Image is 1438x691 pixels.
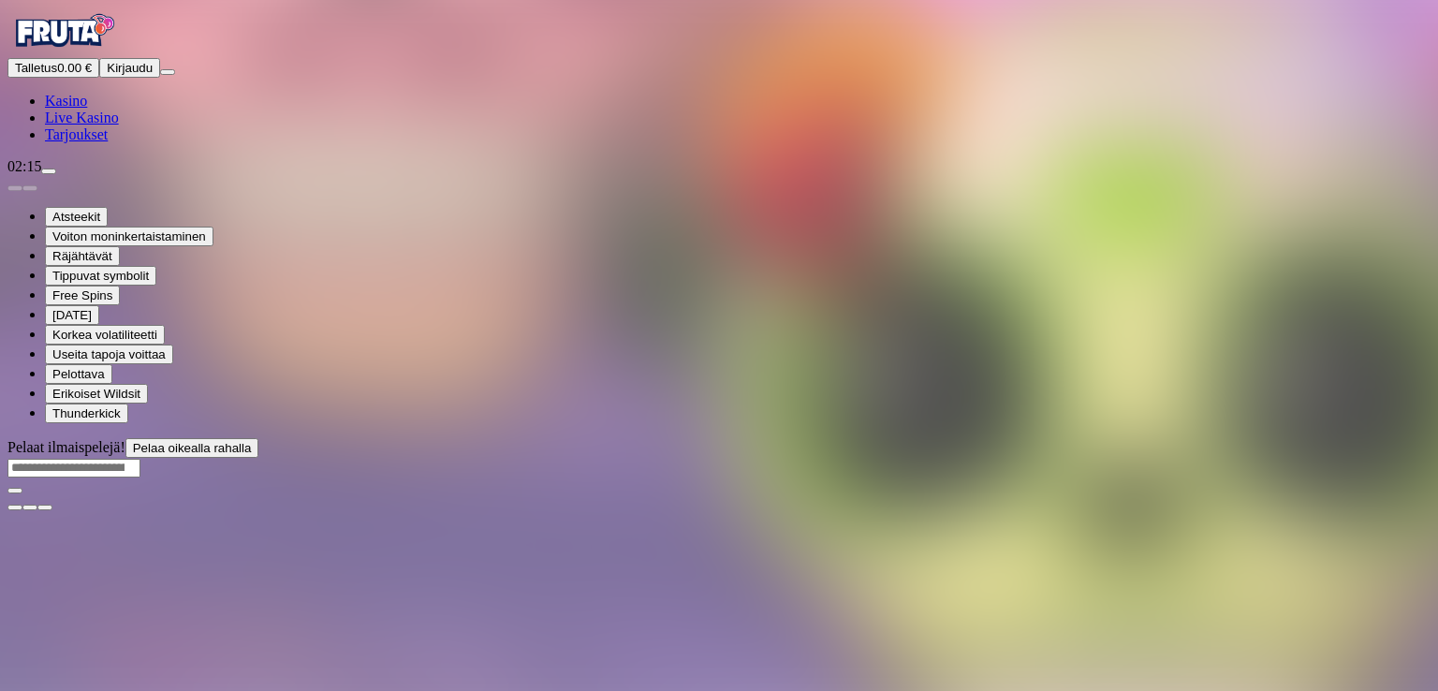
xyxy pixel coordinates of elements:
span: Live Kasino [45,110,119,125]
a: diamond iconKasino [45,93,87,109]
button: Voiton moninkertaistaminen [45,227,213,246]
button: close icon [7,505,22,510]
span: Tarjoukset [45,126,108,142]
button: Free Spins [45,286,120,305]
nav: Primary [7,7,1431,143]
button: prev slide [7,185,22,191]
button: Pelaa oikealla rahalla [125,438,259,458]
button: Pelottava [45,364,112,384]
span: Useita tapoja voittaa [52,347,166,361]
span: Korkea volatiliteetti [52,328,157,342]
span: Free Spins [52,288,112,302]
span: [DATE] [52,308,92,322]
button: Korkea volatiliteetti [45,325,165,345]
span: Pelottava [52,367,105,381]
button: Räjähtävät [45,246,120,266]
button: [DATE] [45,305,99,325]
span: Pelaa oikealla rahalla [133,441,252,455]
button: Tippuvat symbolit [45,266,156,286]
span: Thunderkick [52,406,121,420]
span: 0.00 € [57,61,92,75]
a: Fruta [7,41,120,57]
span: Kasino [45,93,87,109]
button: Useita tapoja voittaa [45,345,173,364]
button: Kirjaudu [99,58,160,78]
button: Thunderkick [45,404,128,423]
span: 02:15 [7,158,41,174]
span: Voiton moninkertaistaminen [52,229,206,243]
button: Atsteekit [45,207,108,227]
a: gift-inverted iconTarjoukset [45,126,108,142]
button: menu [160,69,175,75]
span: Talletus [15,61,57,75]
span: Tippuvat symbolit [52,269,149,283]
span: Räjähtävät [52,249,112,263]
button: next slide [22,185,37,191]
span: Atsteekit [52,210,100,224]
button: fullscreen icon [37,505,52,510]
span: Erikoiset Wildsit [52,387,140,401]
a: poker-chip iconLive Kasino [45,110,119,125]
input: Search [7,459,140,478]
button: chevron-down icon [22,505,37,510]
div: Pelaat ilmaispelejä! [7,438,1431,458]
img: Fruta [7,7,120,54]
button: Erikoiset Wildsit [45,384,148,404]
button: Talletusplus icon0.00 € [7,58,99,78]
span: Kirjaudu [107,61,153,75]
button: live-chat [41,169,56,174]
button: play icon [7,488,22,493]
